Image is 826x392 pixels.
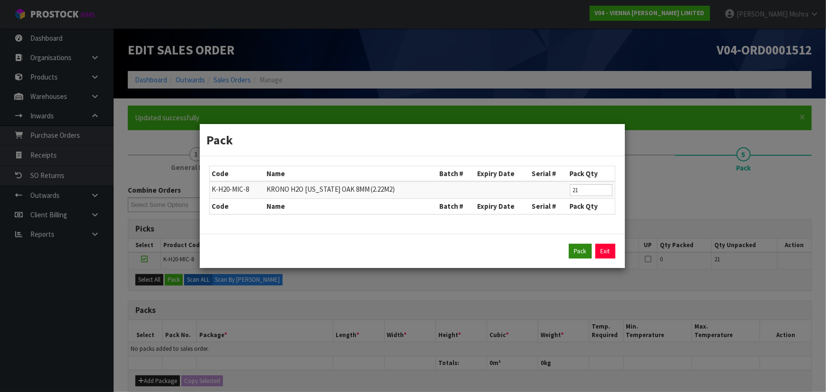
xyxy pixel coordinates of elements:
[568,166,615,181] th: Pack Qty
[475,166,529,181] th: Expiry Date
[529,199,567,214] th: Serial #
[595,244,615,259] a: Exit
[529,166,567,181] th: Serial #
[212,185,249,194] span: K-H20-MIC-8
[568,199,615,214] th: Pack Qty
[264,199,437,214] th: Name
[266,185,395,194] span: KRONO H2O [US_STATE] OAK 8MM (2.22M2)
[437,199,475,214] th: Batch #
[569,244,592,259] button: Pack
[210,199,264,214] th: Code
[437,166,475,181] th: Batch #
[207,131,618,149] h3: Pack
[264,166,437,181] th: Name
[475,199,529,214] th: Expiry Date
[210,166,264,181] th: Code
